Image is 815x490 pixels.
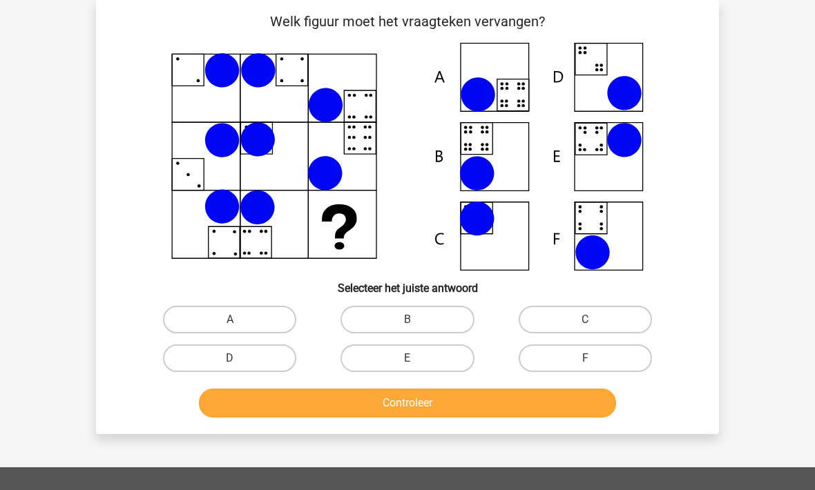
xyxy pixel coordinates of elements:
[199,389,617,418] button: Controleer
[519,344,652,372] label: F
[118,271,697,295] h6: Selecteer het juiste antwoord
[163,306,296,333] label: A
[341,306,474,333] label: B
[118,11,697,32] p: Welk figuur moet het vraagteken vervangen?
[519,306,652,333] label: C
[163,344,296,372] label: D
[341,344,474,372] label: E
